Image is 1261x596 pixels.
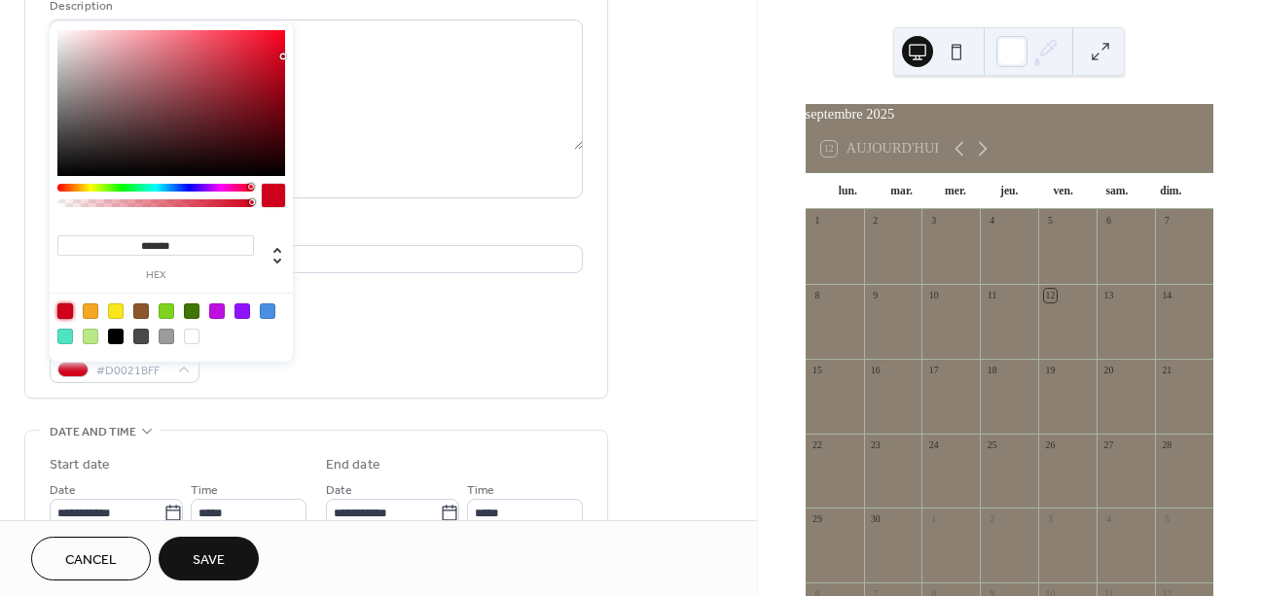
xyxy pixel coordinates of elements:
div: #4A4A4A [133,329,149,344]
div: 1 [811,215,824,228]
div: 5 [1160,513,1173,527]
div: 16 [869,364,883,377]
span: Date [326,480,352,501]
div: 2 [869,215,883,228]
div: 4 [986,215,999,228]
div: 26 [1044,438,1058,452]
div: #F8E71C [108,303,124,319]
div: 27 [1102,438,1116,452]
div: #4A90E2 [260,303,275,319]
div: #B8E986 [83,329,98,344]
div: 10 [927,289,941,302]
span: Date and time [50,422,136,442]
button: Cancel [31,537,151,580]
div: 7 [1160,215,1173,228]
div: 5 [1044,215,1058,228]
div: 25 [986,438,999,452]
div: 19 [1044,364,1058,377]
div: 2 [986,513,999,527]
div: #BD10E0 [209,303,225,319]
div: 17 [927,364,941,377]
div: ven. [1036,173,1090,210]
div: 6 [1102,215,1116,228]
label: hex [57,270,254,281]
div: 30 [869,513,883,527]
div: 11 [986,289,999,302]
div: 29 [811,513,824,527]
div: mar. [875,173,928,210]
div: 3 [927,215,941,228]
div: septembre 2025 [806,104,1213,125]
div: 4 [1102,513,1116,527]
div: jeu. [983,173,1036,210]
div: 14 [1160,289,1173,302]
div: Start date [50,455,110,475]
button: Save [159,537,259,580]
div: 15 [811,364,824,377]
span: #D0021BFF [96,361,168,381]
span: Time [191,480,218,501]
div: #D0021B [57,303,73,319]
div: 8 [811,289,824,302]
div: 20 [1102,364,1116,377]
div: 22 [811,438,824,452]
div: 28 [1160,438,1173,452]
span: Time [467,480,494,501]
div: #7ED321 [159,303,174,319]
div: 21 [1160,364,1173,377]
div: #FFFFFF [184,329,199,344]
div: 9 [869,289,883,302]
div: Location [50,222,579,242]
div: sam. [1090,173,1143,210]
div: lun. [821,173,875,210]
div: 1 [927,513,941,527]
div: dim. [1144,173,1198,210]
div: End date [326,455,380,475]
div: #9B9B9B [159,329,174,344]
div: 23 [869,438,883,452]
div: 18 [986,364,999,377]
div: 24 [927,438,941,452]
span: Cancel [65,550,117,571]
div: #8B572A [133,303,149,319]
div: #F5A623 [83,303,98,319]
div: #417505 [184,303,199,319]
span: Date [50,480,76,501]
div: mer. [928,173,982,210]
div: #9013FE [234,303,250,319]
div: 13 [1102,289,1116,302]
div: 12 [1044,289,1058,302]
span: Save [193,550,225,571]
div: 3 [1044,513,1058,527]
div: #000000 [108,329,124,344]
div: #50E3C2 [57,329,73,344]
